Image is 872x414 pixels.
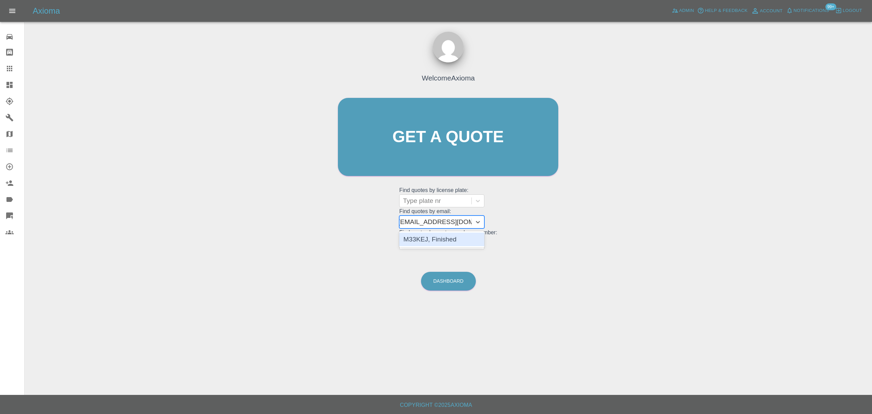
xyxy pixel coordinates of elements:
a: Dashboard [421,272,476,291]
grid: Find quotes by license plate: [399,187,497,207]
a: Get a quote [338,98,558,176]
h5: Axioma [33,5,60,16]
button: Help & Feedback [696,5,749,16]
div: M33KEJ, Finished [399,233,484,246]
span: Account [760,7,783,15]
grid: Find quotes by customer phone number: [399,230,497,250]
h6: Copyright © 2025 Axioma [5,400,867,410]
span: Logout [843,7,862,15]
button: Logout [834,5,864,16]
h4: Welcome Axioma [422,73,475,83]
span: Help & Feedback [705,7,747,15]
span: Admin [679,7,694,15]
button: Notifications [784,5,831,16]
a: Admin [670,5,696,16]
button: Open drawer [4,3,20,19]
grid: Find quotes by email: [399,208,497,228]
a: Account [749,5,784,16]
img: ... [433,32,464,62]
span: 99+ [825,3,836,10]
span: Notifications [794,7,829,15]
